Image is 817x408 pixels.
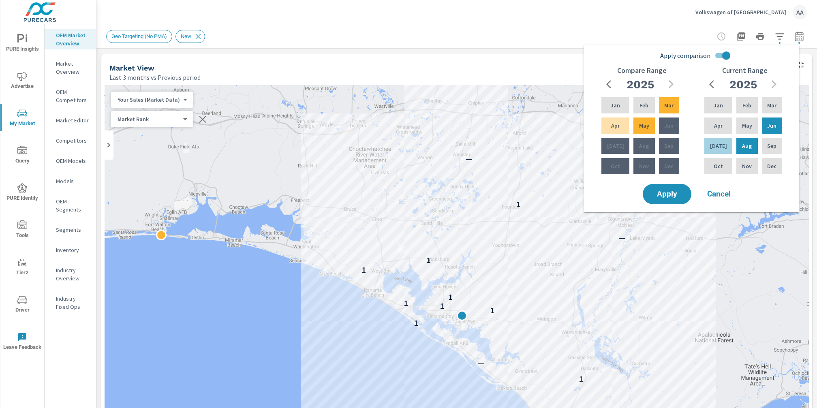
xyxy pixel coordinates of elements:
p: 1 [426,255,431,265]
button: Cancel [695,184,743,204]
p: May [742,122,752,130]
h6: Compare Range [617,66,667,75]
div: OEM Segments [45,195,96,216]
p: Feb [639,101,648,109]
h2: 2025 [627,77,654,92]
span: New [176,33,196,39]
button: Apply [643,184,691,204]
span: Tier2 [3,258,42,278]
div: Competitors [45,135,96,147]
button: Print Report [752,28,768,45]
p: Jan [714,101,723,109]
button: "Export Report to PDF" [733,28,749,45]
p: Dec [767,162,776,170]
p: 1 [440,301,444,311]
p: — [618,233,625,243]
p: Industry Overview [56,266,90,282]
p: May [639,122,649,130]
h2: 2025 [729,77,757,92]
p: Dec [664,162,674,170]
span: Geo Targeting (No PMA) [107,33,172,39]
p: — [478,358,485,368]
button: Apply Filters [772,28,788,45]
p: Jun [767,122,776,130]
div: Segments [45,224,96,236]
p: Mar [664,101,674,109]
div: Market Editor [45,114,96,126]
div: Market Overview [45,58,96,78]
p: Competitors [56,137,90,145]
p: 1 [516,199,520,209]
p: Apr [714,122,723,130]
p: Segments [56,226,90,234]
p: — [466,154,473,164]
span: Advertise [3,71,42,91]
h5: Market View [109,64,154,72]
span: Cancel [703,190,735,198]
p: Models [56,177,90,185]
div: Inventory [45,244,96,256]
p: Market Overview [56,60,90,76]
p: Your Sales (Market Data) [118,96,180,103]
p: 1 [448,292,453,302]
div: New [175,30,205,43]
p: [DATE] [710,142,727,150]
p: Market Editor [56,116,90,124]
span: Apply [651,190,683,198]
p: OEM Models [56,157,90,165]
div: OEM Market Overview [45,29,96,49]
p: Aug [742,142,752,150]
p: Industry Fixed Ops [56,295,90,311]
p: Sep [767,142,776,150]
p: Apr [611,122,620,130]
div: nav menu [0,24,44,360]
span: Tools [3,220,42,240]
p: 1 [361,265,366,275]
div: Your Sales (Market Data) [111,96,186,104]
div: Industry Overview [45,264,96,284]
span: PURE Insights [3,34,42,54]
div: Industry Fixed Ops [45,293,96,313]
div: OEM Competitors [45,86,96,106]
span: My Market [3,109,42,128]
p: Jan [611,101,620,109]
span: Driver [3,295,42,315]
p: OEM Market Overview [56,31,90,47]
span: PURE Identity [3,183,42,203]
p: 1 [404,298,408,308]
p: 1 [490,305,494,315]
div: OEM Models [45,155,96,167]
p: Feb [742,101,751,109]
div: AA [793,5,807,19]
p: Nov [639,162,649,170]
div: Models [45,175,96,187]
p: 1 [414,318,418,328]
span: Leave Feedback [3,332,42,352]
p: 1 [579,374,583,384]
p: Sep [664,142,674,150]
p: Nov [742,162,752,170]
p: Last 3 months vs Previous period [109,73,201,82]
p: Oct [611,162,620,170]
p: Volkswagen of [GEOGRAPHIC_DATA] [695,9,786,16]
span: Query [3,146,42,166]
p: OEM Competitors [56,88,90,104]
h6: Current Range [722,66,768,75]
p: Aug [639,142,649,150]
button: Select Date Range [791,28,807,45]
p: Jun [664,122,674,130]
p: Oct [714,162,723,170]
span: Apply comparison [660,51,710,60]
p: Mar [767,101,776,109]
button: Minimize Widget [794,58,807,71]
p: Market Rank [118,115,180,123]
p: [DATE] [607,142,624,150]
div: Your Sales (Market Data) [111,115,186,123]
p: Inventory [56,246,90,254]
p: OEM Segments [56,197,90,214]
